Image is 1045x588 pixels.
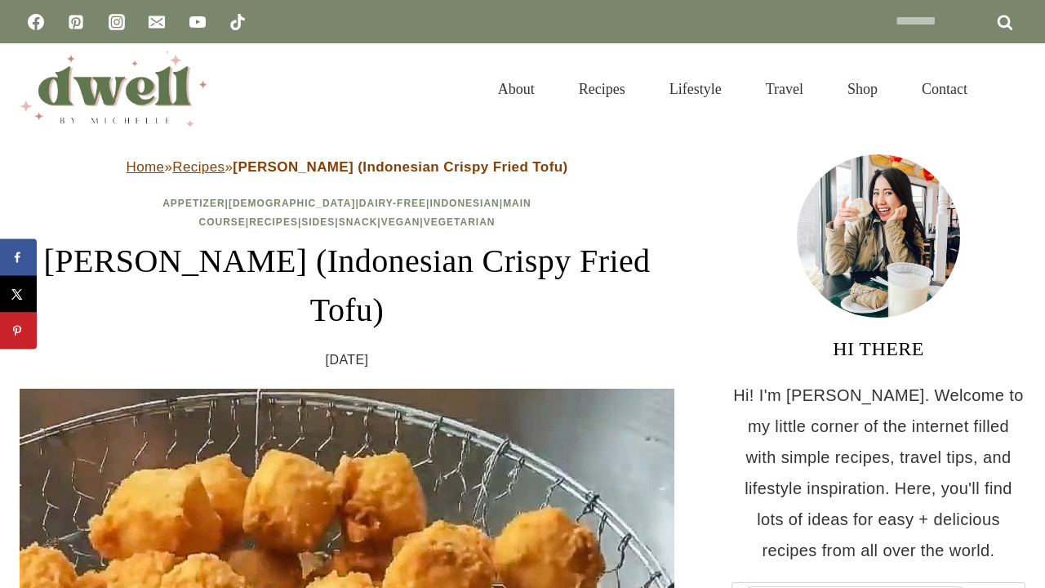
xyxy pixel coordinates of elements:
[301,216,335,228] a: Sides
[140,6,173,38] a: Email
[162,198,225,209] a: Appetizer
[126,159,567,175] span: » »
[162,198,531,228] span: | | | | | | | | |
[60,6,92,38] a: Pinterest
[339,216,378,228] a: Snack
[476,60,557,118] a: About
[731,334,1025,363] h3: HI THERE
[731,380,1025,566] p: Hi! I'm [PERSON_NAME]. Welcome to my little corner of the internet filled with simple recipes, tr...
[249,216,298,228] a: Recipes
[381,216,420,228] a: Vegan
[126,159,164,175] a: Home
[647,60,744,118] a: Lifestyle
[744,60,825,118] a: Travel
[221,6,254,38] a: TikTok
[326,348,369,372] time: [DATE]
[229,198,356,209] a: [DEMOGRAPHIC_DATA]
[359,198,426,209] a: Dairy-Free
[233,159,567,175] strong: [PERSON_NAME] (Indonesian Crispy Fried Tofu)
[476,60,989,118] nav: Primary Navigation
[20,237,674,335] h1: [PERSON_NAME] (Indonesian Crispy Fried Tofu)
[429,198,499,209] a: Indonesian
[900,60,989,118] a: Contact
[424,216,496,228] a: Vegetarian
[20,6,52,38] a: Facebook
[20,51,207,127] img: DWELL by michelle
[557,60,647,118] a: Recipes
[181,6,214,38] a: YouTube
[998,75,1025,103] button: View Search Form
[825,60,900,118] a: Shop
[172,159,225,175] a: Recipes
[100,6,133,38] a: Instagram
